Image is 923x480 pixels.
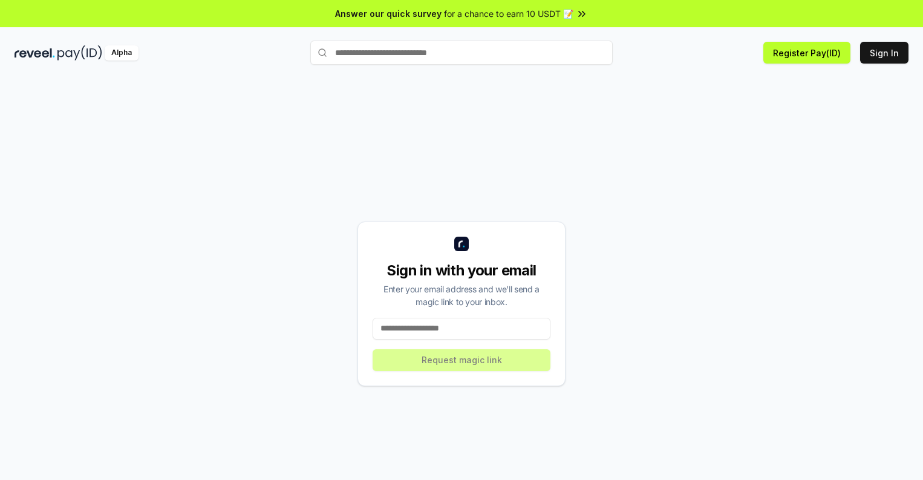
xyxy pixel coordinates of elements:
button: Sign In [860,42,908,64]
div: Sign in with your email [373,261,550,280]
div: Enter your email address and we’ll send a magic link to your inbox. [373,283,550,308]
img: reveel_dark [15,45,55,61]
button: Register Pay(ID) [763,42,850,64]
span: Answer our quick survey [335,7,442,20]
img: logo_small [454,237,469,251]
span: for a chance to earn 10 USDT 📝 [444,7,573,20]
div: Alpha [105,45,139,61]
img: pay_id [57,45,102,61]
